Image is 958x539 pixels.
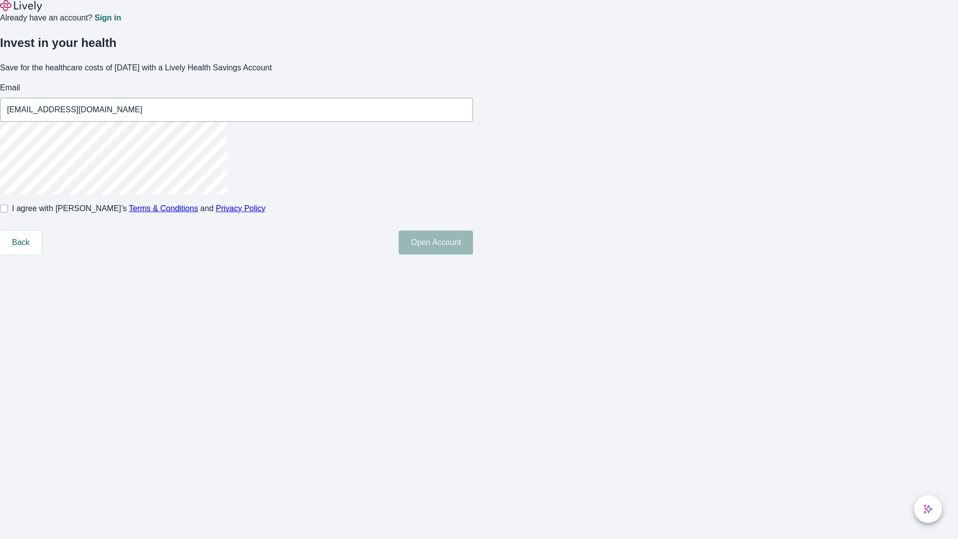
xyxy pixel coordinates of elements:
[94,14,121,22] a: Sign in
[216,204,266,213] a: Privacy Policy
[914,495,942,523] button: chat
[129,204,198,213] a: Terms & Conditions
[923,504,933,514] svg: Lively AI Assistant
[12,203,265,215] span: I agree with [PERSON_NAME]’s and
